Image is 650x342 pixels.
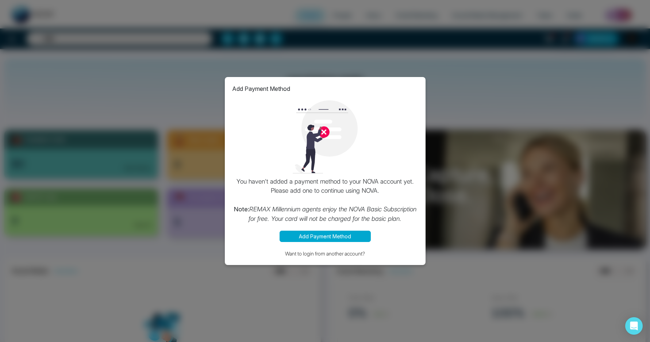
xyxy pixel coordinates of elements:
i: REMAX Millennium agents enjoy the NOVA Basic Subscription for free. Your card will not be charged... [249,205,416,222]
img: loading [289,100,362,173]
div: Open Intercom Messenger [625,317,643,335]
button: Add Payment Method [280,231,371,242]
p: Add Payment Method [232,84,290,93]
p: You haven't added a payment method to your NOVA account yet. Please add one to continue using NOVA. [232,177,418,224]
button: Want to login from another account? [232,249,418,258]
strong: Note: [234,205,249,213]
